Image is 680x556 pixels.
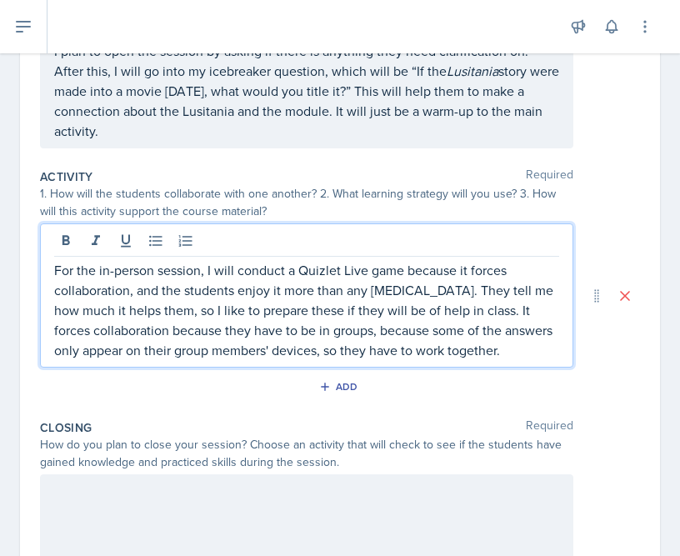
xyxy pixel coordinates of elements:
[40,436,573,471] div: How do you plan to close your session? Choose an activity that will check to see if the students ...
[54,260,559,360] p: For the in-person session, I will conduct a Quizlet Live game because it forces collaboration, an...
[322,380,358,393] div: Add
[40,185,573,220] div: 1. How will the students collaborate with one another? 2. What learning strategy will you use? 3....
[526,168,573,185] span: Required
[40,168,93,185] label: Activity
[40,419,92,436] label: Closing
[447,62,498,80] em: Lusitania
[526,419,573,436] span: Required
[313,374,367,399] button: Add
[54,41,559,141] p: I plan to open the session by asking if there is anything they need clarification on. After this,...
